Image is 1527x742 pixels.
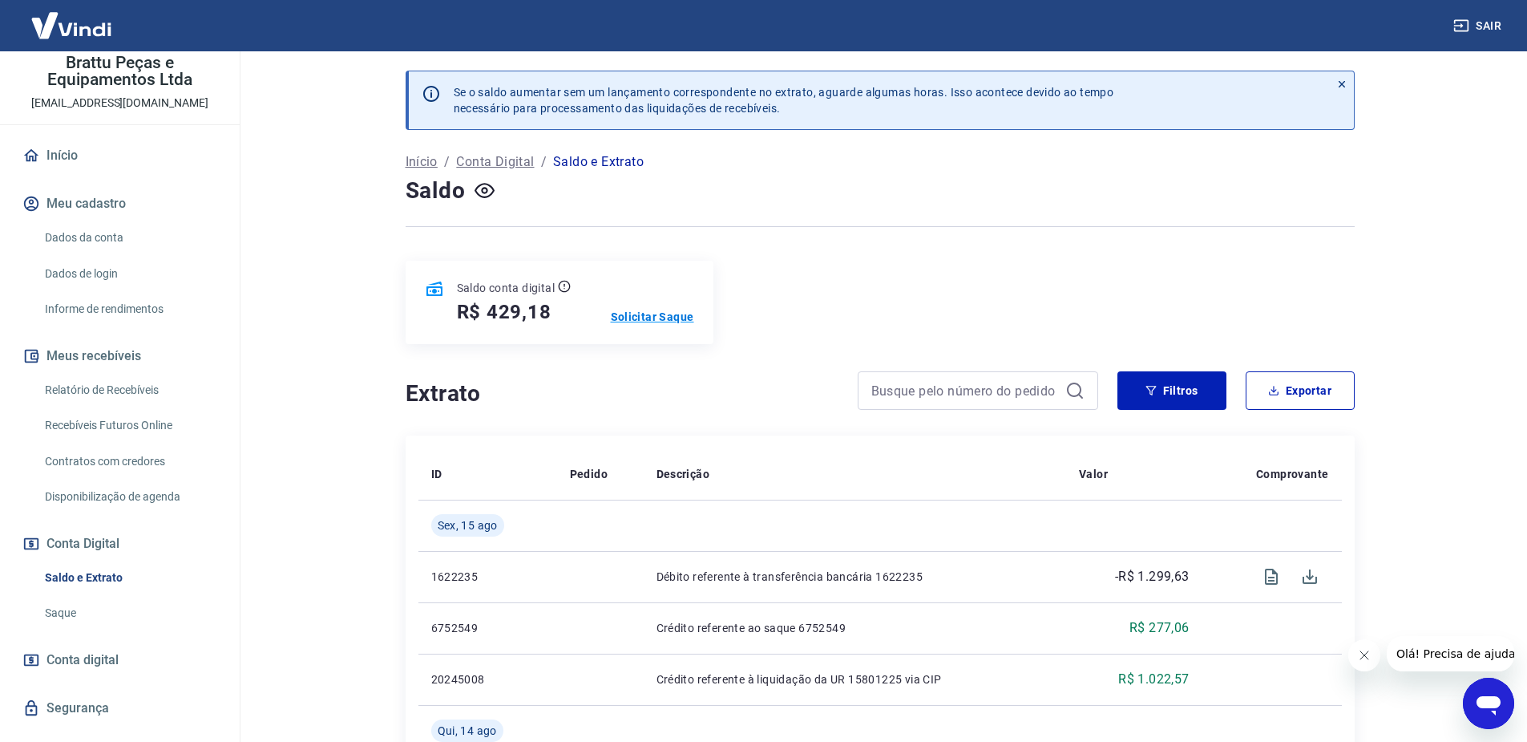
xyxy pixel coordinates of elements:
[13,55,227,88] p: Brattu Peças e Equipamentos Ltda
[1450,11,1508,41] button: Sair
[1252,558,1291,596] span: Visualizar
[431,620,544,636] p: 6752549
[19,138,220,173] a: Início
[38,409,220,442] a: Recebíveis Futuros Online
[19,1,123,50] img: Vindi
[656,466,710,482] p: Descrição
[38,597,220,630] a: Saque
[406,378,838,410] h4: Extrato
[1117,371,1226,410] button: Filtros
[457,280,555,296] p: Saldo conta digital
[38,257,220,290] a: Dados de login
[38,562,220,594] a: Saldo e Extrato
[10,11,135,24] span: Olá! Precisa de ajuda?
[38,445,220,478] a: Contratos com credores
[19,186,220,221] button: Meu cadastro
[1387,636,1514,671] iframe: Mensagem da empresa
[431,671,544,687] p: 20245008
[19,339,220,374] button: Meus recebíveis
[19,526,220,562] button: Conta Digital
[1129,618,1190,638] p: R$ 277,06
[457,299,551,325] h5: R$ 429,18
[431,466,442,482] p: ID
[1348,639,1380,671] iframe: Fechar mensagem
[38,293,220,326] a: Informe de rendimentos
[456,152,534,172] a: Conta Digital
[541,152,547,172] p: /
[38,374,220,407] a: Relatório de Recebíveis
[570,466,608,482] p: Pedido
[438,517,498,533] span: Sex, 15 ago
[1463,678,1514,729] iframe: Botão para abrir a janela de mensagens
[454,84,1114,116] p: Se o saldo aumentar sem um lançamento correspondente no extrato, aguarde algumas horas. Isso acon...
[406,175,466,207] h4: Saldo
[656,620,1053,636] p: Crédito referente ao saque 6752549
[871,379,1059,403] input: Busque pelo número do pedido
[38,480,220,513] a: Disponibilização de agenda
[444,152,450,172] p: /
[1246,371,1355,410] button: Exportar
[19,643,220,678] a: Conta digital
[1115,567,1190,586] p: -R$ 1.299,63
[611,309,694,325] a: Solicitar Saque
[431,569,544,585] p: 1622235
[19,691,220,726] a: Segurança
[31,95,208,112] p: [EMAIL_ADDRESS][DOMAIN_NAME]
[1256,466,1328,482] p: Comprovante
[656,569,1053,585] p: Débito referente à transferência bancária 1622235
[46,649,119,671] span: Conta digital
[656,671,1053,687] p: Crédito referente à liquidação da UR 15801225 via CIP
[553,152,644,172] p: Saldo e Extrato
[38,221,220,254] a: Dados da conta
[406,152,438,172] a: Início
[438,723,497,739] span: Qui, 14 ago
[1079,466,1108,482] p: Valor
[1291,558,1329,596] span: Download
[1118,670,1189,689] p: R$ 1.022,57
